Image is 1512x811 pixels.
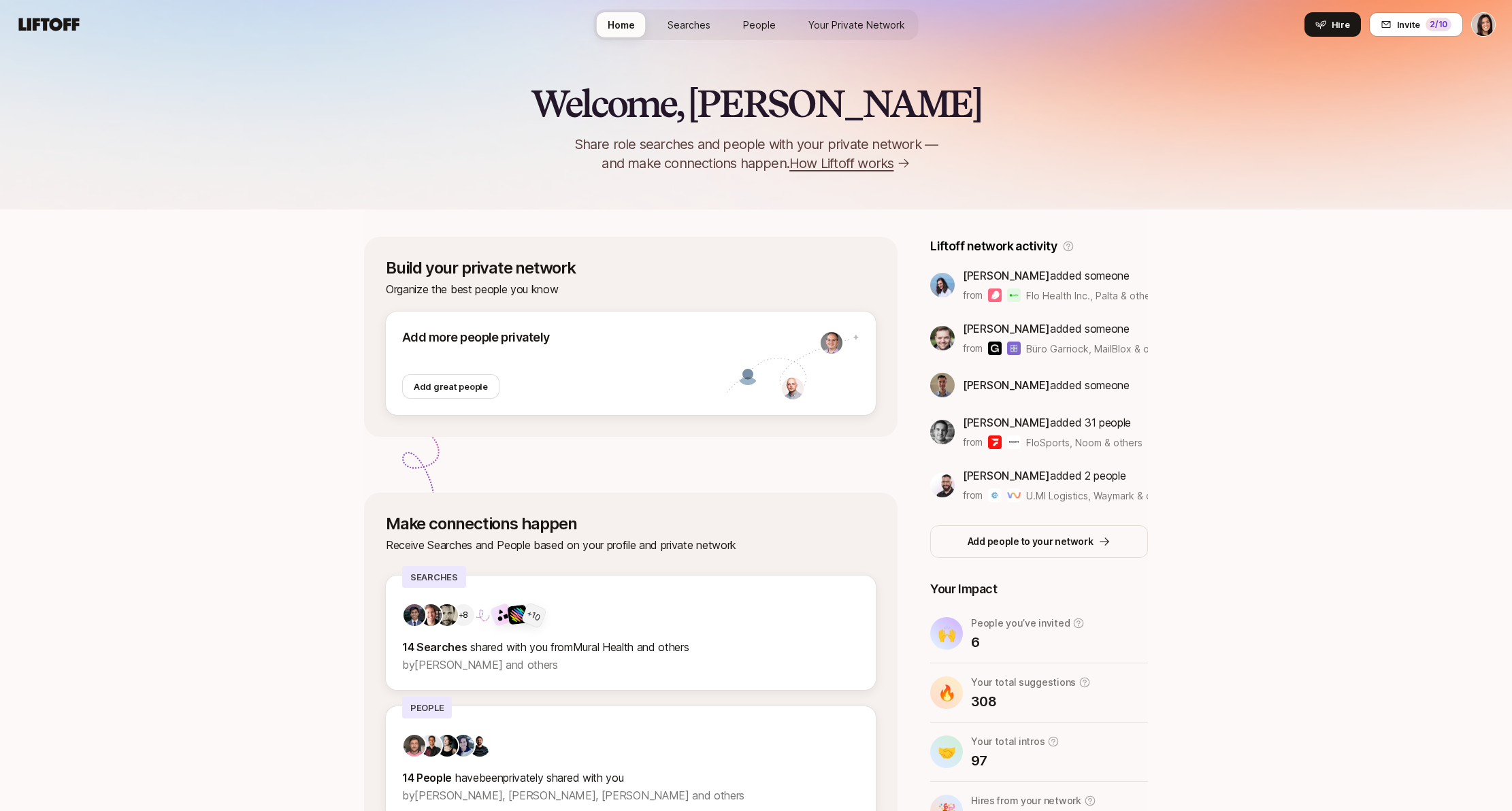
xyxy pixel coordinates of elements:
[469,735,491,757] img: ACg8ocIkDTL3-aTJPCC6zF-UTLIXBF4K0l6XE8Bv4u6zd-KODelM=s160-c
[930,420,955,444] img: c9ec108b_ae55_4b17_a79d_60d0fe092c2e.jpg
[531,83,982,124] h2: Welcome, [PERSON_NAME]
[1369,12,1463,37] button: Invite2/10
[789,154,910,173] a: How Liftoff works
[386,259,876,278] p: Build your private network
[971,751,1059,770] p: 97
[963,320,1148,337] p: added someone
[525,607,542,624] div: + 10
[1426,18,1451,31] div: 2 /10
[732,12,787,37] a: People
[737,363,759,385] img: 9c8pery4andzj6ohjkjp54ma2
[963,469,1050,482] span: [PERSON_NAME]
[963,414,1143,431] p: added 31 people
[1472,13,1495,36] img: Eleanor Morgan
[436,735,458,757] img: 539a6eb7_bc0e_4fa2_8ad9_ee091919e8d1.jpg
[988,288,1002,302] img: Flo Health Inc.
[455,771,503,784] span: have been
[988,342,1002,355] img: Büro Garriock
[402,769,859,787] p: privately shared with you
[930,580,1148,599] p: Your Impact
[971,615,1070,631] p: People you’ve invited
[420,604,442,626] img: 8cb3e434_9646_4a7a_9a3b_672daafcbcea.jpg
[657,12,721,37] a: Searches
[507,604,527,625] img: Yarn
[470,640,689,654] span: shared with you from Mural Health and others
[1007,489,1021,502] img: Waymark
[402,771,452,784] strong: 14 People
[1007,288,1021,302] img: Palta
[963,322,1050,335] span: [PERSON_NAME]
[597,12,646,37] a: Home
[668,19,710,31] span: Searches
[1397,18,1420,31] span: Invite
[459,608,469,622] p: +8
[789,154,893,173] span: How Liftoff works
[963,269,1050,282] span: [PERSON_NAME]
[963,267,1148,284] p: added someone
[404,604,425,626] img: 4640b0e7_2b03_4c4f_be34_fa460c2e5c38.jpg
[930,326,955,350] img: 29c9c890_bc4d_403a_8b3b_d223074f78c4.jpg
[930,617,963,650] div: 🙌
[930,273,955,297] img: 3b21b1e9_db0a_4655_a67f_ab9b1489a185.jpg
[963,376,1130,394] p: added someone
[930,676,963,709] div: 🔥
[930,373,955,397] img: bf8f663c_42d6_4f7d_af6b_5f71b9527721.jpg
[963,487,983,503] p: from
[1007,435,1021,449] img: Noom
[402,566,466,588] p: Searches
[608,19,635,31] span: Home
[402,789,744,802] span: by [PERSON_NAME], [PERSON_NAME], [PERSON_NAME] and others
[1026,490,1175,501] span: U.MI Logistics, Waymark & others
[552,135,960,173] p: Share role searches and people with your private network — and make connections happen.
[930,525,1148,558] button: Add people to your network
[402,656,859,674] p: by [PERSON_NAME] and others
[971,674,1076,691] p: Your total suggestions
[971,793,1081,809] p: Hires from your network
[930,735,963,768] div: 🤝
[782,378,804,399] img: 1560179406029
[971,733,1045,750] p: Your total intros
[402,697,452,718] p: People
[743,19,776,31] span: People
[971,692,1091,711] p: 308
[963,467,1148,484] p: added 2 people
[971,633,1085,652] p: 6
[808,19,905,31] span: Your Private Network
[1471,12,1496,37] button: Eleanor Morgan
[821,332,842,354] img: 1726861401364
[963,340,983,357] p: from
[402,640,467,654] strong: 14 Searches
[1026,342,1148,356] span: Büro Garriock, MailBlox & others
[930,237,1057,256] p: Liftoff network activity
[963,378,1050,392] span: [PERSON_NAME]
[963,434,983,450] p: from
[1026,435,1143,450] span: FloSports, Noom & others
[1332,18,1350,31] span: Hire
[420,735,442,757] img: ACg8ocKfD4J6FzG9_HAYQ9B8sLvPSEBLQEDmbHTY_vjoi9sRmV9s2RKt=s160-c
[386,514,876,533] p: Make connections happen
[404,735,425,757] img: be759a5f_470b_4f28_a2aa_5434c985ebf0.jpg
[963,287,983,303] p: from
[402,328,726,347] p: Add more people privately
[968,533,1094,550] p: Add people to your network
[1007,342,1021,355] img: MailBlox
[930,473,955,497] img: 626c30b8_a68b_4edd_b6b6_6c0bd0d4b8c0.jpg
[798,12,916,37] a: Your Private Network
[988,435,1002,449] img: FloSports
[436,604,458,626] img: 5645d9d2_9ee7_4686_ba2c_9eb8f9974f51.jpg
[402,374,499,399] button: Add great people
[1026,288,1148,303] span: Flo Health Inc., Palta & others
[1304,12,1361,37] button: Hire
[386,536,876,554] p: Receive Searches and People based on your profile and private network
[386,280,876,298] p: Organize the best people you know
[988,489,1002,502] img: U.MI Logistics
[963,416,1050,429] span: [PERSON_NAME]
[453,735,474,757] img: f3789128_d726_40af_ba80_c488df0e0488.jpg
